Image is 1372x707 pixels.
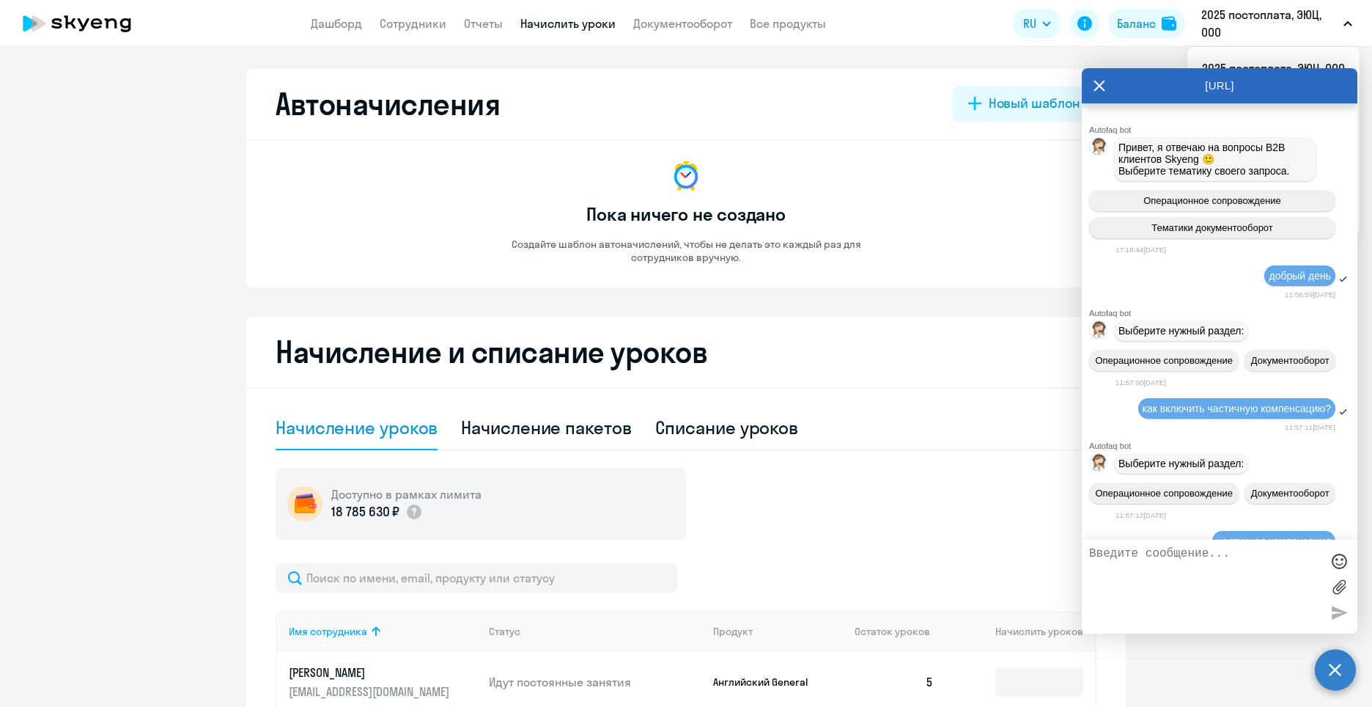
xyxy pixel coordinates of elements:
p: Английский General [713,675,823,689]
a: Сотрудники [380,16,446,31]
span: Выберите нужный раздел: [1118,325,1244,337]
div: Начисление уроков [276,416,438,439]
button: RU [1013,9,1061,38]
span: частичная компенсация [1217,535,1331,547]
div: Autofaq bot [1089,442,1357,450]
p: 18 785 630 ₽ [331,502,399,521]
span: как включить частичную компенсацию? [1143,403,1331,414]
button: 2025 постоплата, ЭЮЦ, ООО [1194,6,1360,41]
button: Документооборот [1244,350,1335,371]
span: Документооборот [1251,488,1329,499]
h5: Доступно в рамках лимита [331,486,482,502]
p: [EMAIL_ADDRESS][DOMAIN_NAME] [289,684,453,700]
span: Операционное сопровождение [1095,488,1233,499]
span: добрый день [1269,270,1331,282]
h2: Автоначисления [276,87,500,122]
span: RU [1023,15,1036,32]
time: 11:57:12[DATE] [1115,511,1166,519]
ul: RU [1187,47,1360,236]
div: Имя сотрудника [289,625,367,638]
img: bot avatar [1090,321,1108,342]
div: Autofaq bot [1089,125,1357,134]
a: Начислить уроки [520,16,616,31]
img: no-data [668,158,704,194]
span: Выберите нужный раздел: [1118,458,1244,469]
time: 17:18:44[DATE] [1115,246,1166,254]
input: Поиск по имени, email, продукту или статусу [276,563,677,593]
a: Дашборд [311,16,362,31]
button: Операционное сопровождение [1089,350,1239,371]
div: Начисление пакетов [461,416,631,439]
div: Остаток уроков [855,625,945,638]
p: [PERSON_NAME] [289,664,453,681]
div: Списание уроков [655,416,799,439]
time: 11:57:00[DATE] [1115,378,1166,387]
img: wallet-circle.png [287,486,322,521]
img: bot avatar [1090,454,1108,475]
div: Новый шаблон [989,94,1080,113]
img: balance [1162,16,1176,31]
h3: Пока ничего не создано [586,202,786,226]
a: Отчеты [464,16,503,31]
p: Идут постоянные занятия [489,674,701,690]
div: Продукт [713,625,844,638]
time: 11:56:59[DATE] [1285,290,1335,298]
h2: Начисление и списание уроков [276,334,1096,370]
button: Документооборот [1244,483,1335,504]
span: Тематики документооборот [1151,222,1273,233]
a: Все продукты [750,16,826,31]
button: Новый шаблон [952,87,1096,122]
div: Баланс [1117,15,1156,32]
span: Остаток уроков [855,625,930,638]
div: Продукт [713,625,753,638]
button: Операционное сопровождение [1089,483,1239,504]
label: Лимит 10 файлов [1328,576,1350,598]
div: Autofaq bot [1089,309,1357,318]
div: Имя сотрудника [289,625,477,638]
th: Начислить уроков [945,612,1095,651]
span: Привет, я отвечаю на вопросы B2B клиентов Skyeng 🙂 Выберите тематику своего запроса. [1118,142,1290,177]
span: Операционное сопровождение [1095,355,1233,366]
button: Операционное сопровождение [1089,190,1335,211]
div: Статус [489,625,701,638]
button: Тематики документооборот [1089,217,1335,238]
p: 2025 постоплата, ЭЮЦ, ООО [1201,6,1338,41]
a: Документооборот [633,16,732,31]
span: Документооборот [1251,355,1329,366]
button: Балансbalance [1108,9,1185,38]
p: Создайте шаблон автоначислений, чтобы не делать это каждый раз для сотрудников вручную. [481,238,891,264]
time: 11:57:11[DATE] [1285,423,1335,431]
span: Операционное сопровождение [1143,195,1281,206]
img: bot avatar [1090,138,1108,159]
a: [PERSON_NAME][EMAIL_ADDRESS][DOMAIN_NAME] [289,664,477,700]
div: Статус [489,625,520,638]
